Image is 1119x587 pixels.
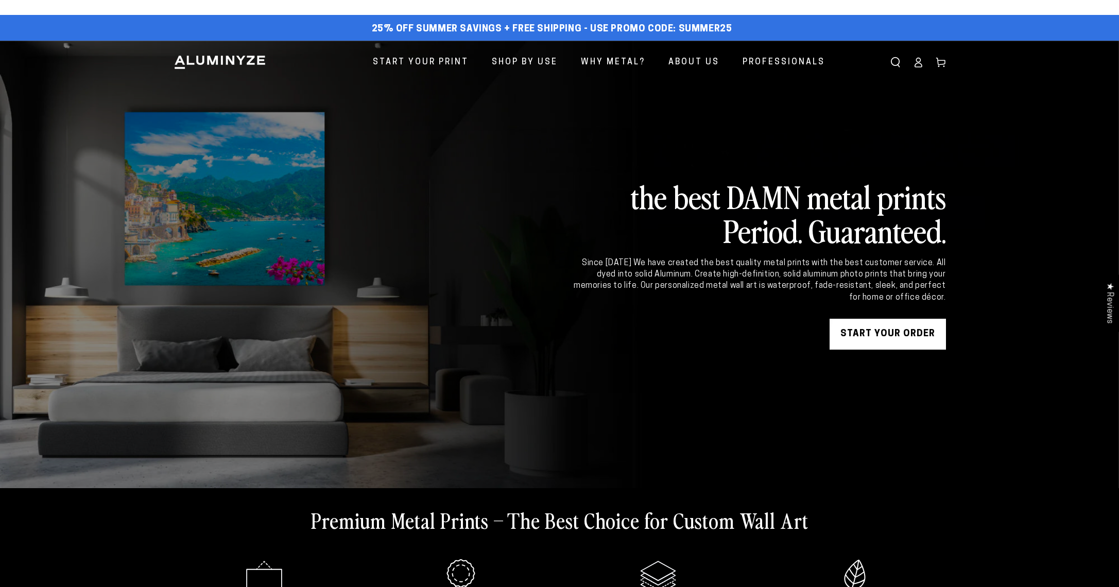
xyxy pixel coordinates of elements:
a: About Us [661,49,727,76]
span: 25% off Summer Savings + Free Shipping - Use Promo Code: SUMMER25 [372,24,732,35]
a: Start Your Print [365,49,476,76]
a: Shop By Use [484,49,565,76]
a: START YOUR Order [830,319,946,350]
h2: Premium Metal Prints – The Best Choice for Custom Wall Art [311,507,808,533]
img: Aluminyze [174,55,266,70]
a: Why Metal? [573,49,653,76]
div: Click to open Judge.me floating reviews tab [1099,274,1119,332]
a: Professionals [735,49,833,76]
span: Why Metal? [581,55,645,70]
h2: the best DAMN metal prints Period. Guaranteed. [572,179,946,247]
span: Professionals [743,55,825,70]
span: Start Your Print [373,55,469,70]
div: Since [DATE] We have created the best quality metal prints with the best customer service. All dy... [572,257,946,304]
summary: Search our site [884,51,907,74]
span: Shop By Use [492,55,558,70]
span: About Us [668,55,719,70]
